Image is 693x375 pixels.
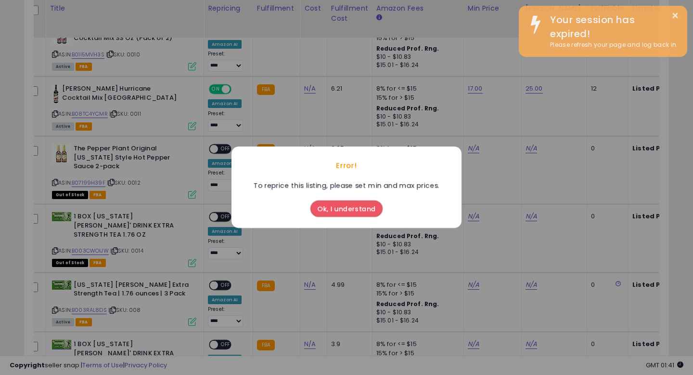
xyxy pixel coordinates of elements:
div: Your session has expired! [543,13,680,40]
div: Error! [231,151,462,180]
button: Ok, I understand [310,201,383,217]
div: Please refresh your page and log back in [543,40,680,50]
button: × [671,10,679,22]
div: To reprice this listing, please set min and max prices. [249,180,445,191]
